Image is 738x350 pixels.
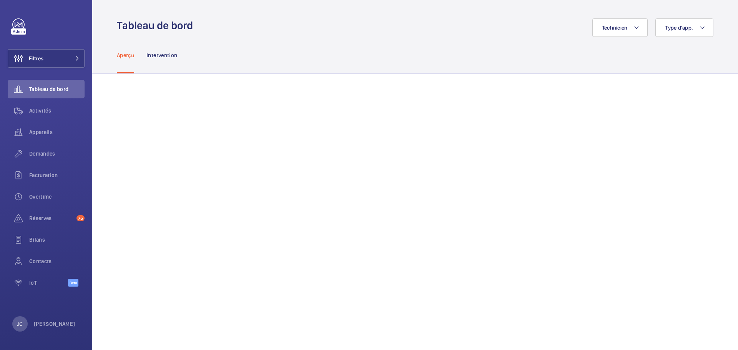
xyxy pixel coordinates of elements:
[29,257,85,265] span: Contacts
[117,18,198,33] h1: Tableau de bord
[117,51,134,59] p: Aperçu
[17,320,23,328] p: JG
[29,128,85,136] span: Appareils
[602,25,628,31] span: Technicien
[29,150,85,158] span: Demandes
[29,85,85,93] span: Tableau de bord
[29,279,68,287] span: IoT
[592,18,648,37] button: Technicien
[146,51,177,59] p: Intervention
[665,25,693,31] span: Type d'app.
[29,55,43,62] span: Filtres
[8,49,85,68] button: Filtres
[29,214,73,222] span: Réserves
[29,171,85,179] span: Facturation
[29,107,85,114] span: Activités
[34,320,75,328] p: [PERSON_NAME]
[68,279,78,287] span: Beta
[29,193,85,201] span: Overtime
[76,215,85,221] span: 75
[29,236,85,244] span: Bilans
[655,18,713,37] button: Type d'app.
